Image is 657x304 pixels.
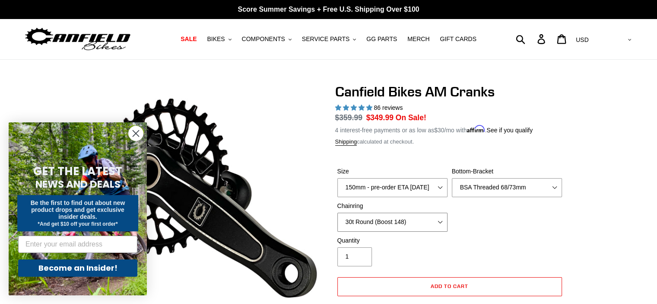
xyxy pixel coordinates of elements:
[440,35,476,43] span: GIFT CARDS
[335,104,374,111] span: 4.97 stars
[435,33,481,45] a: GIFT CARDS
[176,33,201,45] a: SALE
[337,277,562,296] button: Add to cart
[337,236,448,245] label: Quantity
[207,35,225,43] span: BIKES
[396,112,426,123] span: On Sale!
[337,202,448,211] label: Chainring
[521,29,543,48] input: Search
[403,33,434,45] a: MERCH
[181,35,197,43] span: SALE
[366,35,397,43] span: GG PARTS
[128,126,143,141] button: Close dialog
[335,138,564,146] div: calculated at checkout.
[18,259,137,277] button: Become an Insider!
[366,113,394,122] span: $349.99
[242,35,285,43] span: COMPONENTS
[452,167,562,176] label: Bottom-Bracket
[298,33,360,45] button: SERVICE PARTS
[203,33,235,45] button: BIKES
[335,138,357,146] a: Shipping
[33,163,122,179] span: GET THE LATEST
[362,33,401,45] a: GG PARTS
[335,113,362,122] s: $359.99
[434,127,444,134] span: $30
[18,236,137,253] input: Enter your email address
[486,127,533,134] a: See if you qualify - Learn more about Affirm Financing (opens in modal)
[31,199,125,220] span: Be the first to find out about new product drops and get exclusive insider deals.
[335,83,564,100] h1: Canfield Bikes AM Cranks
[38,221,117,227] span: *And get $10 off your first order*
[35,177,121,191] span: NEWS AND DEALS
[24,26,132,53] img: Canfield Bikes
[337,167,448,176] label: Size
[374,104,403,111] span: 86 reviews
[335,124,533,135] p: 4 interest-free payments or as low as /mo with .
[238,33,296,45] button: COMPONENTS
[407,35,429,43] span: MERCH
[467,125,485,133] span: Affirm
[302,35,349,43] span: SERVICE PARTS
[431,283,468,289] span: Add to cart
